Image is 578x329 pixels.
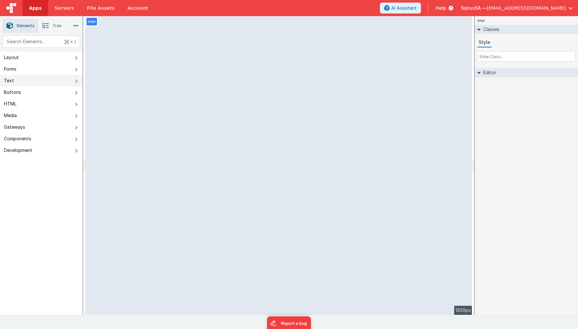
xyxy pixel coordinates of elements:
div: --> [85,16,472,315]
h4: page [475,16,488,25]
span: + / [65,35,76,48]
span: Apps [29,5,42,11]
div: Development [4,147,32,154]
button: AI Assistant [380,3,421,14]
span: Tree [53,23,61,28]
span: AI Assistant [391,5,417,11]
span: File Assets [87,5,115,11]
div: Text [4,77,14,84]
span: SiplusSA — [461,5,487,11]
div: 1200px [454,306,472,315]
h2: Editor [481,68,496,77]
span: Elements [17,23,35,28]
div: Media [4,112,17,119]
p: page [88,19,96,24]
div: Buttons [4,89,21,95]
div: Components [4,135,31,142]
div: Forms [4,66,16,72]
div: HTML [4,101,16,107]
div: Layout [4,54,19,61]
span: Servers [55,5,74,11]
h2: Classes [481,25,499,34]
button: Style [477,38,492,47]
div: Gateways [4,124,25,130]
input: Search Elements... [3,35,80,48]
span: Help [436,5,446,11]
button: SiplusSA — [EMAIL_ADDRESS][DOMAIN_NAME] [461,5,573,11]
input: Enter Class... [477,51,575,62]
span: [EMAIL_ADDRESS][DOMAIN_NAME] [487,5,566,11]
